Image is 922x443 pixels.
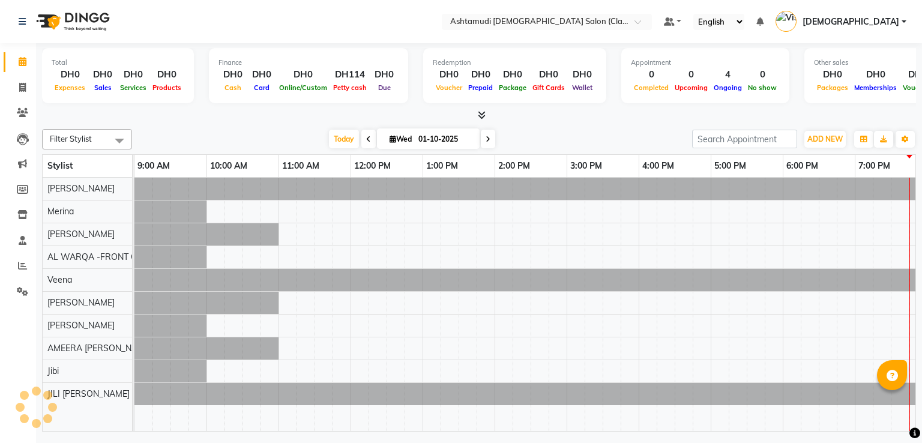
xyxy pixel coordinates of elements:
[569,83,595,92] span: Wallet
[745,83,780,92] span: No show
[276,68,330,82] div: DH0
[218,68,247,82] div: DH0
[631,83,672,92] span: Completed
[279,157,322,175] a: 11:00 AM
[330,83,370,92] span: Petty cash
[804,131,846,148] button: ADD NEW
[47,160,73,171] span: Stylist
[47,366,59,376] span: Jibi
[117,83,149,92] span: Services
[807,134,843,143] span: ADD NEW
[52,58,184,68] div: Total
[47,320,115,331] span: [PERSON_NAME]
[47,206,74,217] span: Merina
[692,130,797,148] input: Search Appointment
[567,157,605,175] a: 3:00 PM
[776,11,797,32] img: Vishnu
[465,68,496,82] div: DH0
[47,388,130,399] span: JILI [PERSON_NAME]
[851,68,900,82] div: DH0
[31,5,113,38] img: logo
[88,68,117,82] div: DH0
[803,16,899,28] span: [DEMOGRAPHIC_DATA]
[672,68,711,82] div: 0
[814,68,851,82] div: DH0
[247,68,276,82] div: DH0
[370,68,399,82] div: DH0
[47,274,72,285] span: Veena
[276,83,330,92] span: Online/Custom
[218,58,399,68] div: Finance
[47,252,160,262] span: AL WARQA -FRONT OFFICE
[855,157,893,175] a: 7:00 PM
[52,68,88,82] div: DH0
[134,157,173,175] a: 9:00 AM
[529,68,568,82] div: DH0
[375,83,394,92] span: Due
[672,83,711,92] span: Upcoming
[50,134,92,143] span: Filter Stylist
[814,83,851,92] span: Packages
[47,229,115,240] span: [PERSON_NAME]
[851,83,900,92] span: Memberships
[251,83,273,92] span: Card
[387,134,415,143] span: Wed
[639,157,677,175] a: 4:00 PM
[568,68,597,82] div: DH0
[711,157,749,175] a: 5:00 PM
[745,68,780,82] div: 0
[433,68,465,82] div: DH0
[496,68,529,82] div: DH0
[423,157,461,175] a: 1:00 PM
[465,83,496,92] span: Prepaid
[91,83,115,92] span: Sales
[47,343,152,354] span: AMEERA [PERSON_NAME]
[529,83,568,92] span: Gift Cards
[415,130,475,148] input: 2025-10-01
[330,68,370,82] div: DH114
[117,68,149,82] div: DH0
[329,130,359,148] span: Today
[433,58,597,68] div: Redemption
[52,83,88,92] span: Expenses
[47,183,115,194] span: [PERSON_NAME]
[433,83,465,92] span: Voucher
[149,68,184,82] div: DH0
[783,157,821,175] a: 6:00 PM
[221,83,244,92] span: Cash
[495,157,533,175] a: 2:00 PM
[47,297,115,308] span: [PERSON_NAME]
[207,157,250,175] a: 10:00 AM
[496,83,529,92] span: Package
[711,68,745,82] div: 4
[631,58,780,68] div: Appointment
[711,83,745,92] span: Ongoing
[631,68,672,82] div: 0
[351,157,394,175] a: 12:00 PM
[149,83,184,92] span: Products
